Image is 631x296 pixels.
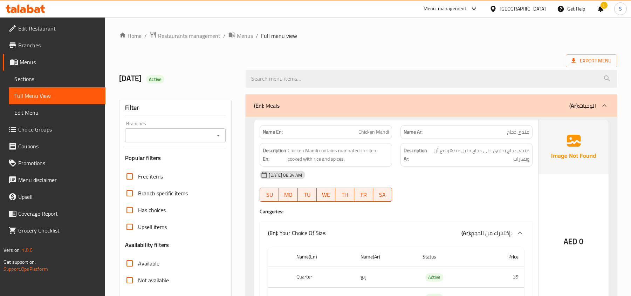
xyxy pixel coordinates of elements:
[14,75,100,83] span: Sections
[4,257,36,267] span: Get support on:
[358,128,389,136] span: Chicken Mandi
[539,120,609,174] img: Ae5nvW7+0k+MAAAAAElFTkSuQmCC
[4,264,48,274] a: Support.OpsPlatform
[338,190,351,200] span: TH
[144,32,147,40] li: /
[150,31,220,40] a: Restaurants management
[357,190,370,200] span: FR
[18,209,100,218] span: Coverage Report
[18,125,100,134] span: Choice Groups
[138,259,159,268] span: Available
[14,92,100,100] span: Full Menu View
[263,146,286,163] strong: Description En:
[355,267,417,288] td: ربع
[566,54,617,67] span: Export Menu
[569,101,596,110] p: الوجبات
[138,223,167,231] span: Upsell items
[18,159,100,167] span: Promotions
[119,31,617,40] nav: breadcrumb
[158,32,220,40] span: Restaurants management
[263,190,276,200] span: SU
[261,32,297,40] span: Full menu view
[404,128,423,136] strong: Name Ar:
[22,245,33,255] span: 1.0.0
[18,24,100,33] span: Edit Restaurant
[301,190,314,200] span: TU
[246,94,617,117] div: (En): Meals(Ar):الوجبات
[3,138,105,155] a: Coupons
[256,32,258,40] li: /
[18,226,100,235] span: Grocery Checklist
[3,171,105,188] a: Menu disclaimer
[3,20,105,37] a: Edit Restaurant
[3,37,105,54] a: Branches
[18,176,100,184] span: Menu disclaimer
[119,73,237,84] h2: [DATE]
[260,208,533,215] h4: Caregories:
[260,188,279,202] button: SU
[291,267,355,288] th: Quarter
[579,235,583,248] span: 0
[18,41,100,49] span: Branches
[223,32,226,40] li: /
[237,32,253,40] span: Menus
[20,58,100,66] span: Menus
[564,235,577,248] span: AED
[3,155,105,171] a: Promotions
[268,229,326,237] p: Your Choice Of Size:
[138,189,188,197] span: Branch specific items
[18,193,100,201] span: Upsell
[254,100,264,111] b: (En):
[279,188,298,202] button: MO
[431,146,529,163] span: مندي دجاج يحتوي على دجاج متبل مطهو مع أرز وبهارات
[282,190,295,200] span: MO
[263,128,283,136] strong: Name En:
[425,273,443,281] span: Active
[354,188,373,202] button: FR
[461,228,471,238] b: (Ar):
[9,104,105,121] a: Edit Menu
[355,247,417,267] th: Name(Ar)
[298,188,317,202] button: TU
[228,31,253,40] a: Menus
[291,247,355,267] th: Name(En)
[138,276,169,284] span: Not available
[14,108,100,117] span: Edit Menu
[373,188,392,202] button: SA
[3,188,105,205] a: Upsell
[569,100,579,111] b: (Ar):
[213,130,223,140] button: Open
[260,222,533,244] div: (En): Your Choice Of Size:(Ar):إختيارك من الحجم:
[125,241,169,249] h3: Availability filters
[18,142,100,150] span: Coupons
[507,128,529,136] span: مندى دجاج
[246,70,617,88] input: search
[417,247,481,267] th: Status
[317,188,336,202] button: WE
[9,87,105,104] a: Full Menu View
[268,228,278,238] b: (En):
[376,190,389,200] span: SA
[3,205,105,222] a: Coverage Report
[424,5,467,13] div: Menu-management
[3,121,105,138] a: Choice Groups
[288,146,389,163] span: Chicken Mandi contains marinated chicken cooked with rice and spices.
[138,172,163,181] span: Free items
[471,228,512,238] span: إختيارك من الحجم:
[138,206,166,214] span: Has choices
[119,32,142,40] a: Home
[266,172,305,179] span: [DATE] 08:34 AM
[125,154,226,162] h3: Popular filters
[481,247,524,267] th: Price
[619,5,622,13] span: S
[4,245,21,255] span: Version:
[335,188,354,202] button: TH
[500,5,546,13] div: [GEOGRAPHIC_DATA]
[125,100,226,115] div: Filter
[481,267,524,288] td: 39
[404,146,430,163] strong: Description Ar:
[146,75,164,83] div: Active
[9,70,105,87] a: Sections
[254,101,280,110] p: Meals
[571,56,611,65] span: Export Menu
